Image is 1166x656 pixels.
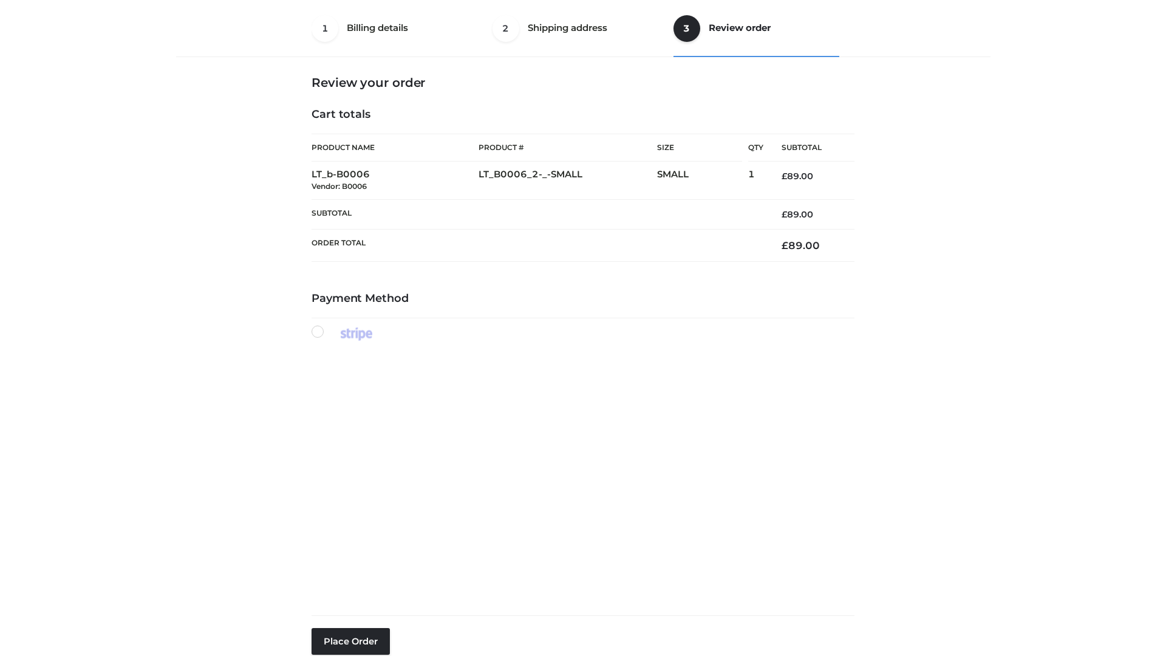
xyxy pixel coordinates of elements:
td: 1 [748,162,763,200]
th: Subtotal [763,134,854,162]
iframe: Secure payment input frame [309,338,852,606]
th: Size [657,134,742,162]
span: £ [782,209,787,220]
th: Product # [479,134,657,162]
bdi: 89.00 [782,239,820,251]
td: SMALL [657,162,748,200]
h4: Payment Method [312,292,854,306]
th: Subtotal [312,199,763,229]
th: Order Total [312,230,763,262]
th: Product Name [312,134,479,162]
bdi: 89.00 [782,209,813,220]
h3: Review your order [312,75,854,90]
h4: Cart totals [312,108,854,121]
td: LT_B0006_2-_-SMALL [479,162,657,200]
span: £ [782,171,787,182]
td: LT_b-B0006 [312,162,479,200]
th: Qty [748,134,763,162]
small: Vendor: B0006 [312,182,367,191]
button: Place order [312,628,390,655]
bdi: 89.00 [782,171,813,182]
span: £ [782,239,788,251]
